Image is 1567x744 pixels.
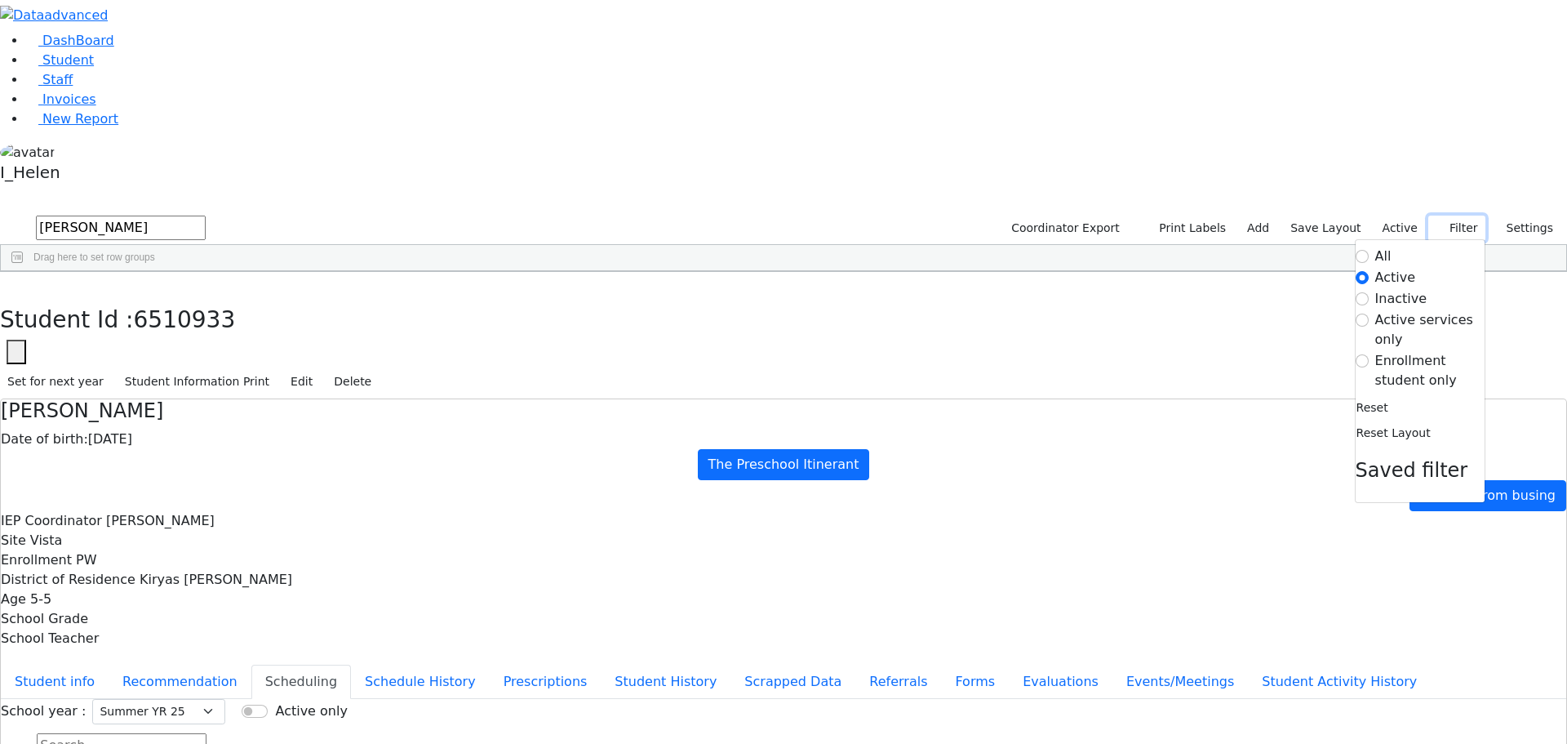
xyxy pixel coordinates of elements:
span: New Report [42,111,118,127]
button: Student History [601,665,730,699]
button: Student info [1,665,109,699]
label: School year : [1,702,86,721]
label: District of Residence [1,570,135,590]
button: Scheduling [251,665,351,699]
a: Student [26,52,94,68]
button: Student Information Print [118,369,277,394]
span: Drag here to set row groups [33,252,155,263]
button: Scrapped Data [730,665,855,699]
button: Print Labels [1140,216,1233,241]
label: All [1375,247,1392,266]
label: Enrollment student only [1375,351,1485,390]
label: Age [1,590,26,609]
a: Add [1240,216,1276,241]
input: Inactive [1356,292,1369,305]
span: Remove from busing [1420,488,1556,503]
label: Active services only [1375,310,1485,350]
label: School Teacher [1,629,99,648]
h4: [PERSON_NAME] [1,399,1566,423]
button: Prescriptions [490,665,601,699]
button: Student Activity History [1248,665,1431,699]
label: IEP Coordinator [1,511,102,531]
button: Forms [941,665,1009,699]
button: Referrals [855,665,941,699]
span: Vista [30,532,62,548]
span: Saved filter [1356,459,1468,482]
button: Recommendation [109,665,251,699]
a: Remove from busing [1409,480,1566,511]
input: All [1356,250,1369,263]
button: Filter [1428,216,1485,241]
input: Active services only [1356,314,1369,327]
a: Staff [26,72,73,87]
button: Evaluations [1009,665,1112,699]
input: Search [36,216,206,240]
button: Events/Meetings [1112,665,1248,699]
label: Active only [275,702,347,721]
button: Delete [326,369,379,394]
span: [PERSON_NAME] [106,513,215,528]
button: Schedule History [351,665,490,699]
label: Site [1,531,26,550]
input: Enrollment student only [1356,354,1369,368]
span: Invoices [42,91,96,107]
label: School Grade [1,609,88,629]
span: 5-5 [30,591,51,607]
label: Inactive [1375,289,1427,309]
label: Enrollment [1,550,72,570]
a: Invoices [26,91,96,107]
label: Active [1375,216,1425,241]
a: New Report [26,111,118,127]
button: Edit [283,369,320,394]
span: Staff [42,72,73,87]
div: [DATE] [1,430,1566,449]
span: DashBoard [42,33,114,48]
a: The Preschool Itinerant [698,449,870,480]
span: Student [42,52,94,68]
label: Date of birth: [1,430,88,449]
button: Coordinator Export [1001,216,1127,241]
button: Reset [1356,395,1389,421]
label: Active [1375,268,1416,287]
button: Reset Layout [1356,421,1432,446]
span: 6510933 [134,306,236,333]
span: PW [76,552,96,568]
a: DashBoard [26,33,114,48]
input: Active [1356,271,1369,284]
button: Settings [1485,216,1560,241]
div: Settings [1355,239,1485,503]
span: Kiryas [PERSON_NAME] [140,572,292,587]
button: Save Layout [1283,216,1368,241]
